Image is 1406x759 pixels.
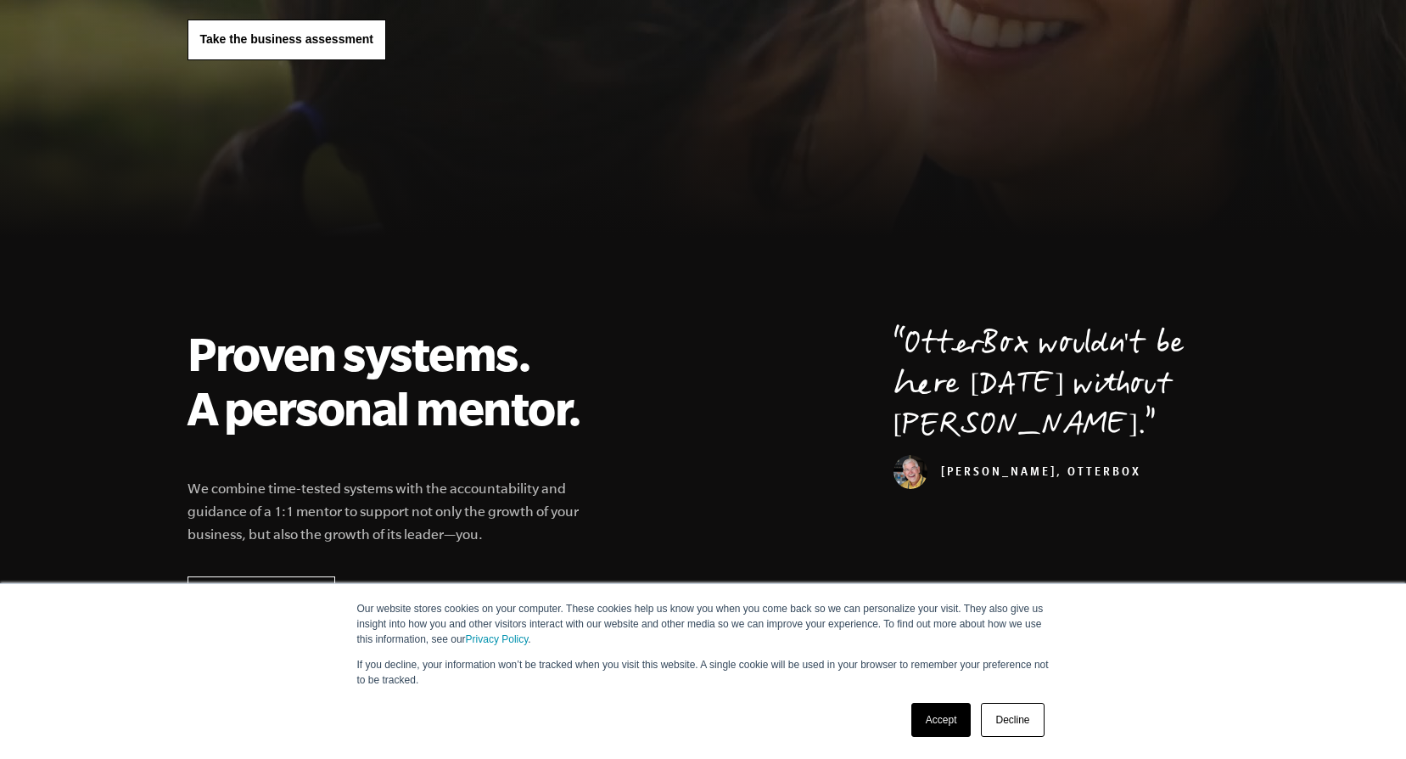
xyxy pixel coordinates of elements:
a: Privacy Policy [466,633,529,645]
p: OtterBox wouldn't be here [DATE] without [PERSON_NAME]. [893,326,1219,448]
p: We combine time-tested systems with the accountability and guidance of a 1:1 mentor to support no... [188,477,602,546]
a: Accept [911,703,972,737]
a: See how we can help [188,576,335,617]
a: Take the business assessment [188,20,386,60]
span: Take the business assessment [200,32,373,46]
h2: Proven systems. A personal mentor. [188,326,602,435]
a: Decline [981,703,1044,737]
p: Our website stores cookies on your computer. These cookies help us know you when you come back so... [357,601,1050,647]
cite: [PERSON_NAME], OtterBox [893,467,1141,481]
img: Curt Richardson, OtterBox [893,455,927,489]
p: If you decline, your information won’t be tracked when you visit this website. A single cookie wi... [357,657,1050,688]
